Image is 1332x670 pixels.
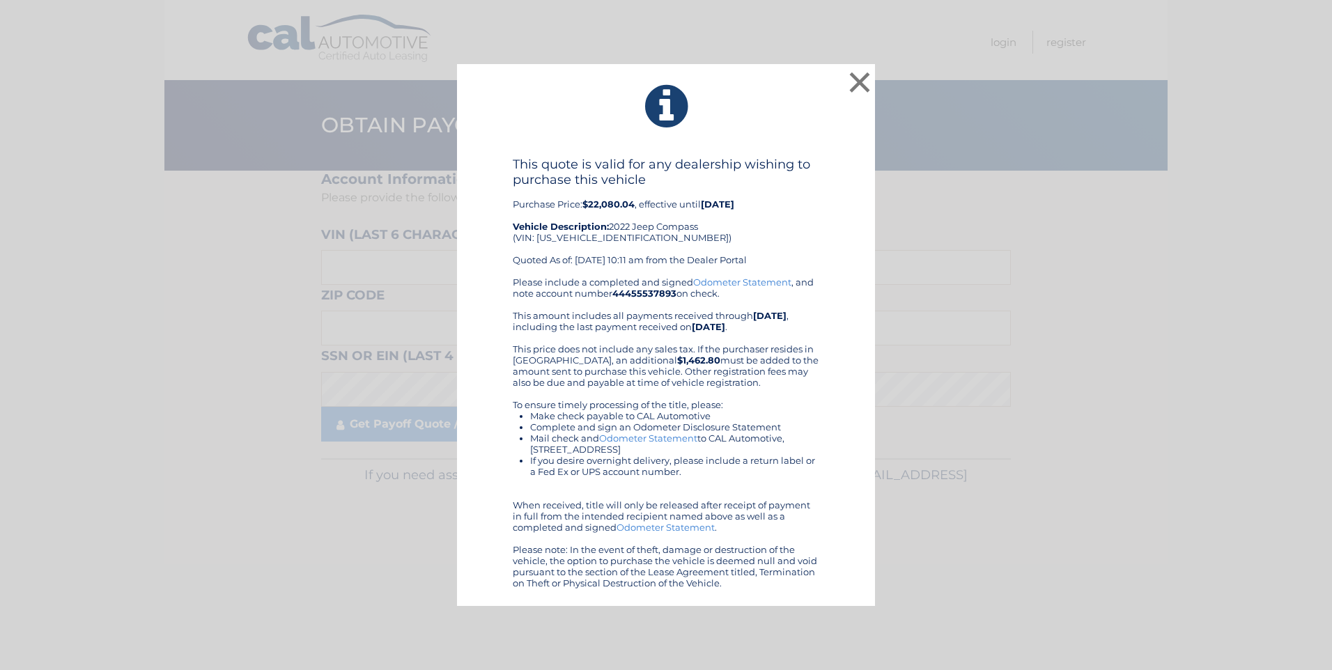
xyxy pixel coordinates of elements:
b: [DATE] [701,198,734,210]
a: Odometer Statement [599,433,697,444]
div: Please include a completed and signed , and note account number on check. This amount includes al... [513,276,819,589]
div: Purchase Price: , effective until 2022 Jeep Compass (VIN: [US_VEHICLE_IDENTIFICATION_NUMBER]) Quo... [513,157,819,276]
b: 44455537893 [612,288,676,299]
li: If you desire overnight delivery, please include a return label or a Fed Ex or UPS account number. [530,455,819,477]
strong: Vehicle Description: [513,221,609,232]
li: Complete and sign an Odometer Disclosure Statement [530,421,819,433]
b: [DATE] [692,321,725,332]
li: Mail check and to CAL Automotive, [STREET_ADDRESS] [530,433,819,455]
button: × [846,68,874,96]
h4: This quote is valid for any dealership wishing to purchase this vehicle [513,157,819,187]
b: $1,462.80 [677,355,720,366]
b: $22,080.04 [582,198,635,210]
li: Make check payable to CAL Automotive [530,410,819,421]
a: Odometer Statement [693,276,791,288]
b: [DATE] [753,310,787,321]
a: Odometer Statement [617,522,715,533]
